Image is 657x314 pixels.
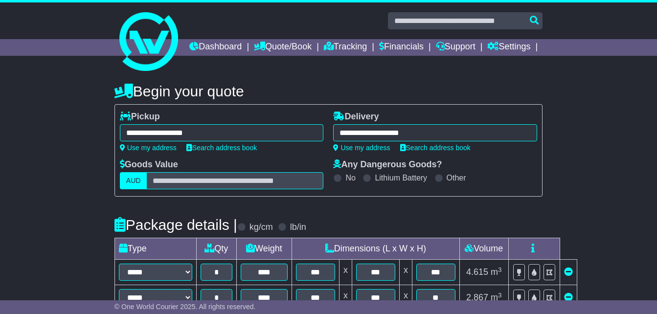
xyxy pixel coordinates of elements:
[564,267,573,277] a: Remove this item
[324,39,367,56] a: Tracking
[254,39,312,56] a: Quote/Book
[333,112,379,122] label: Delivery
[186,144,257,152] a: Search address book
[498,266,502,273] sup: 3
[114,217,237,233] h4: Package details |
[120,144,177,152] a: Use my address
[290,222,306,233] label: lb/in
[189,39,242,56] a: Dashboard
[498,292,502,299] sup: 3
[399,285,412,311] td: x
[459,238,508,260] td: Volume
[292,238,459,260] td: Dimensions (L x W x H)
[345,173,355,182] label: No
[400,144,471,152] a: Search address book
[466,292,488,302] span: 2.867
[339,285,352,311] td: x
[466,267,488,277] span: 4.615
[114,238,196,260] td: Type
[120,112,160,122] label: Pickup
[379,39,424,56] a: Financials
[114,303,256,311] span: © One World Courier 2025. All rights reserved.
[114,83,543,99] h4: Begin your quote
[120,172,147,189] label: AUD
[236,238,292,260] td: Weight
[339,260,352,285] td: x
[491,292,502,302] span: m
[436,39,476,56] a: Support
[120,159,178,170] label: Goods Value
[491,267,502,277] span: m
[333,144,390,152] a: Use my address
[487,39,530,56] a: Settings
[564,292,573,302] a: Remove this item
[375,173,427,182] label: Lithium Battery
[249,222,273,233] label: kg/cm
[399,260,412,285] td: x
[196,238,236,260] td: Qty
[447,173,466,182] label: Other
[333,159,442,170] label: Any Dangerous Goods?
